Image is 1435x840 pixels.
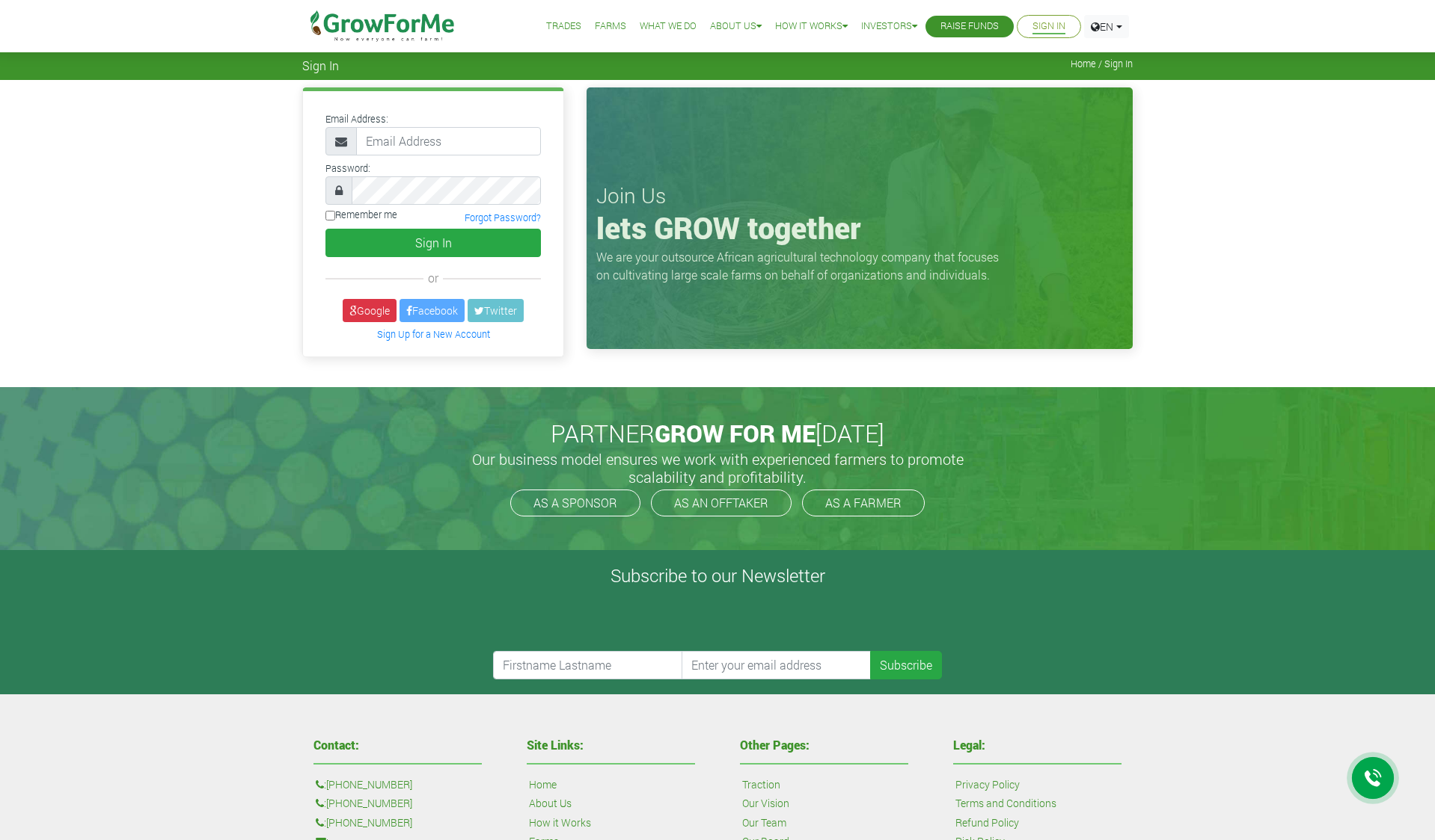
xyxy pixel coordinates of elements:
a: Our Vision [742,795,789,812]
div: or [325,269,541,287]
input: Email Address [356,127,541,155]
span: Sign In [302,58,339,72]
button: Subscribe [870,651,942,679]
h2: PARTNER [DATE] [308,419,1127,448]
a: Forgot Password? [465,211,541,223]
span: Home / Sign In [1071,58,1133,70]
a: [PHONE_NUMBER] [326,776,412,793]
label: Email Address: [325,112,388,126]
a: Sign Up for a New Account [377,328,490,340]
a: Privacy Policy [955,776,1020,793]
a: Raise Funds [940,19,999,34]
iframe: reCAPTCHA [493,593,720,651]
a: How it Works [529,815,591,831]
span: GROW FOR ME [655,417,816,449]
button: Sign In [325,229,541,257]
p: : [316,776,480,793]
h4: Other Pages: [740,739,908,751]
a: [PHONE_NUMBER] [326,795,412,812]
a: What We Do [640,19,697,34]
h4: Contact: [313,739,482,751]
h5: Our business model ensures we work with experienced farmers to promote scalability and profitabil... [456,450,979,486]
a: [PHONE_NUMBER] [326,815,412,831]
p: : [316,795,480,812]
label: Password: [325,161,370,176]
h3: Join Us [596,183,1123,209]
a: AS A SPONSOR [510,490,640,516]
a: Our Team [742,815,786,831]
a: Investors [861,19,917,34]
a: Refund Policy [955,815,1019,831]
a: EN [1084,15,1129,38]
p: We are your outsource African agricultural technology company that focuses on cultivating large s... [596,248,1008,284]
h4: Legal: [953,739,1122,751]
label: Remember me [325,208,397,222]
p: : [316,815,480,831]
input: Remember me [325,211,335,220]
a: Trades [546,19,581,34]
h1: lets GROW together [596,210,1123,246]
a: Google [343,299,397,322]
a: About Us [710,19,762,34]
input: Enter your email address [682,651,872,679]
a: About Us [529,795,572,812]
a: How it Works [775,19,848,34]
a: Home [529,776,557,793]
a: AS A FARMER [802,490,925,516]
a: Sign In [1032,19,1065,34]
a: AS AN OFFTAKER [651,490,792,516]
a: Farms [595,19,626,34]
input: Firstname Lastname [493,651,683,679]
h4: Subscribe to our Newsletter [19,565,1416,587]
a: Traction [742,776,780,793]
a: Terms and Conditions [955,795,1056,812]
h4: Site Links: [527,739,695,751]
